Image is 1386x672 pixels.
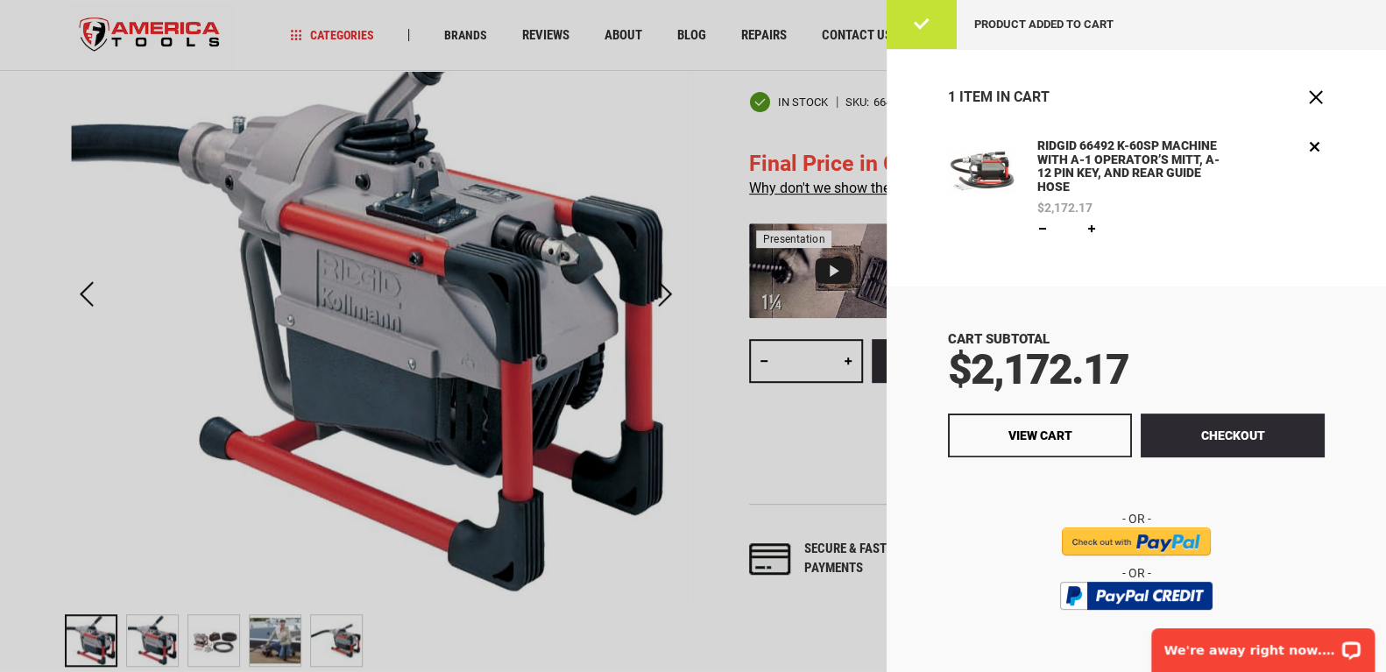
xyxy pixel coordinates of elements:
[948,414,1132,457] a: View Cart
[1033,137,1234,197] a: RIDGID 66492 K-60SP MACHINE WITH A-1 OPERATOR’S MITT, A-12 PIN KEY, AND REAR GUIDE HOSE
[974,18,1114,31] span: Product added to cart
[1071,614,1202,633] img: btn_bml_text.png
[948,331,1050,347] span: Cart Subtotal
[1140,617,1386,672] iframe: LiveChat chat widget
[948,137,1016,238] a: RIDGID 66492 K-60SP MACHINE WITH A-1 OPERATOR’S MITT, A-12 PIN KEY, AND REAR GUIDE HOSE
[1008,428,1072,442] span: View Cart
[959,88,1050,105] span: Item in Cart
[1037,202,1093,214] span: $2,172.17
[1141,414,1325,457] button: Checkout
[948,88,956,105] span: 1
[1307,88,1325,106] button: Close
[948,344,1128,394] span: $2,172.17
[948,137,1016,205] img: RIDGID 66492 K-60SP MACHINE WITH A-1 OPERATOR’S MITT, A-12 PIN KEY, AND REAR GUIDE HOSE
